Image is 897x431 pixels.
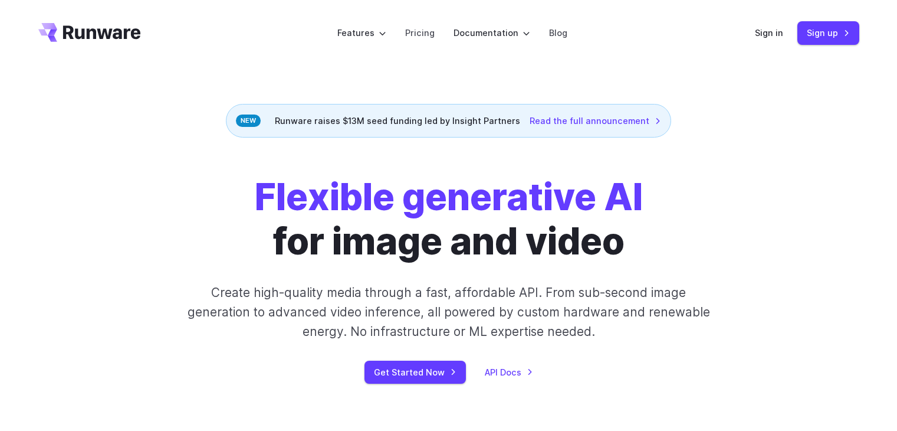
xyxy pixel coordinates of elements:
strong: Flexible generative AI [255,175,643,219]
a: Go to / [38,23,141,42]
a: Sign in [755,26,783,40]
a: Sign up [797,21,859,44]
a: Blog [549,26,567,40]
label: Documentation [454,26,530,40]
h1: for image and video [255,175,643,264]
a: Get Started Now [364,361,466,384]
p: Create high-quality media through a fast, affordable API. From sub-second image generation to adv... [186,283,711,342]
div: Runware raises $13M seed funding led by Insight Partners [226,104,671,138]
a: Pricing [405,26,435,40]
a: Read the full announcement [530,114,661,128]
label: Features [337,26,386,40]
a: API Docs [485,365,533,379]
